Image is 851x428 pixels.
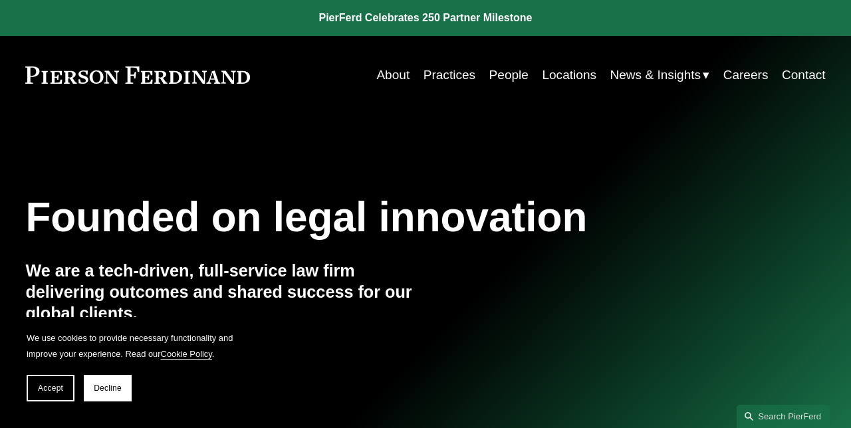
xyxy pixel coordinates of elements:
[489,62,529,88] a: People
[737,405,830,428] a: Search this site
[610,64,701,86] span: News & Insights
[782,62,826,88] a: Contact
[424,62,475,88] a: Practices
[27,375,74,401] button: Accept
[723,62,769,88] a: Careers
[84,375,132,401] button: Decline
[38,383,63,393] span: Accept
[376,62,410,88] a: About
[25,260,425,324] h4: We are a tech-driven, full-service law firm delivering outcomes and shared success for our global...
[27,330,239,362] p: We use cookies to provide necessary functionality and improve your experience. Read our .
[610,62,709,88] a: folder dropdown
[94,383,122,393] span: Decline
[25,193,692,241] h1: Founded on legal innovation
[542,62,596,88] a: Locations
[13,317,253,415] section: Cookie banner
[161,349,212,359] a: Cookie Policy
